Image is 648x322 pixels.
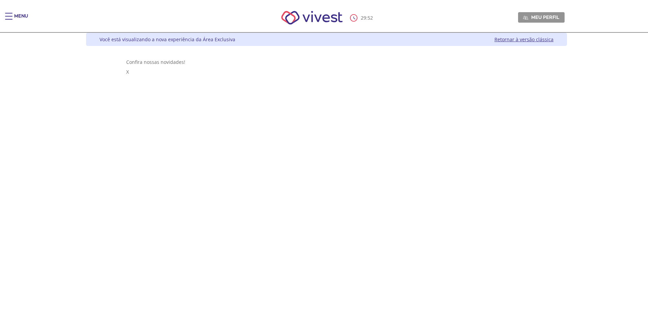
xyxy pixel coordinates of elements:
div: Confira nossas novidades! [126,59,527,65]
img: Vivest [274,3,350,32]
a: Meu perfil [518,12,565,22]
span: Meu perfil [531,14,559,20]
span: X [126,69,129,75]
div: Vivest [81,33,567,322]
div: Menu [14,13,28,26]
img: Meu perfil [523,15,528,20]
span: 52 [368,15,373,21]
span: 29 [361,15,366,21]
div: : [350,14,374,22]
a: Retornar à versão clássica [494,36,553,43]
div: Você está visualizando a nova experiência da Área Exclusiva [100,36,235,43]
